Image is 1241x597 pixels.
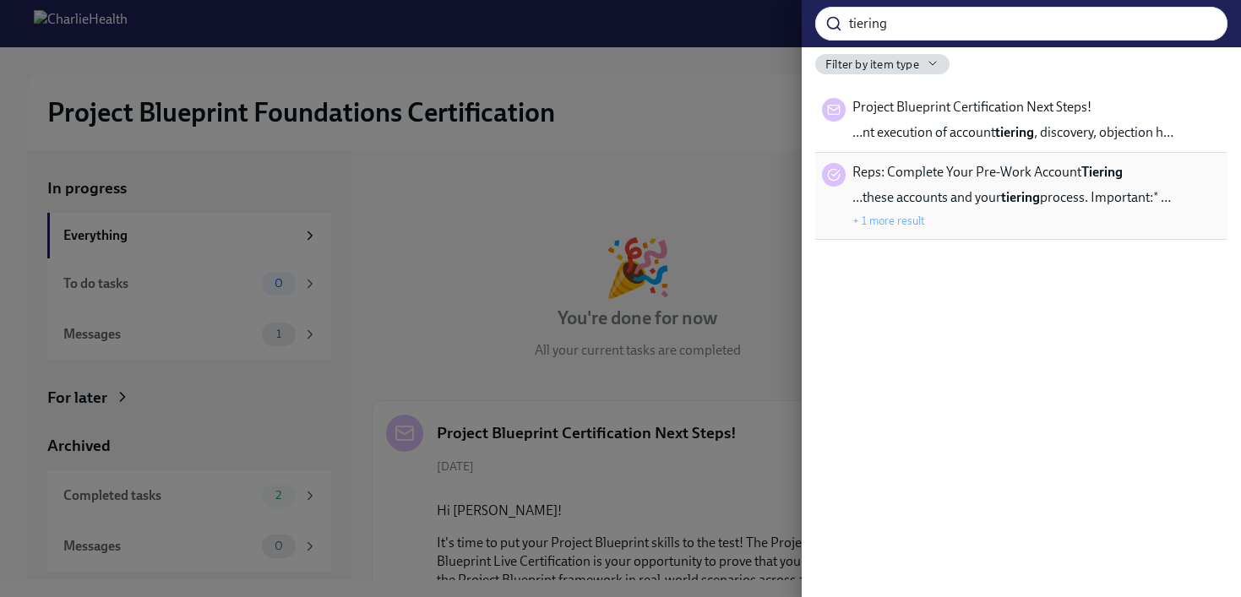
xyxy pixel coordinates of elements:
strong: tiering [995,124,1034,140]
div: Reps: Complete Your Pre-Work AccountTiering…these accounts and yourtieringprocess. Important:* …+... [815,153,1227,240]
div: Project Blueprint Certification Next Steps!…nt execution of accounttiering, discovery, objection h… [815,88,1227,153]
div: Task [822,163,846,187]
button: Filter by item type [815,54,950,74]
span: …these accounts and your process. Important:* … [852,188,1171,207]
span: Reps: Complete Your Pre-Work Account [852,163,1123,182]
span: Project Blueprint Certification Next Steps! [852,98,1091,117]
span: Filter by item type [825,57,919,73]
strong: Tiering [1081,164,1123,180]
span: …nt execution of account , discovery, objection h… [852,123,1173,142]
button: + 1 more result [852,214,925,227]
strong: tiering [1001,189,1040,205]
